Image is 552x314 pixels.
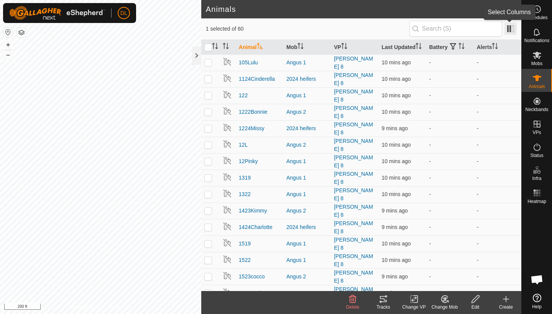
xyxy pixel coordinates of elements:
[381,224,407,230] span: 7 Sep 2025 at 7:26 pm
[334,171,373,185] a: [PERSON_NAME] 8
[474,285,521,301] td: -
[334,88,373,103] a: [PERSON_NAME] 8
[239,256,251,264] span: 1522
[239,124,264,132] span: 1224Missy
[381,125,407,131] span: 7 Sep 2025 at 7:26 pm
[286,256,328,264] div: Angus 1
[474,186,521,203] td: -
[474,137,521,153] td: -
[460,304,491,311] div: Edit
[522,291,552,312] a: Help
[346,304,360,310] span: Delete
[381,158,411,164] span: 7 Sep 2025 at 7:25 pm
[426,268,474,285] td: -
[474,71,521,87] td: -
[474,219,521,235] td: -
[286,190,328,198] div: Angus 1
[239,289,264,297] span: 15sammie
[474,170,521,186] td: -
[429,304,460,311] div: Change Mob
[239,141,248,149] span: 12L
[239,92,248,100] span: 122
[223,90,232,99] img: returning off
[341,44,347,50] p-sorticon: Activate to sort
[286,75,328,83] div: 2024 heifers
[474,104,521,120] td: -
[525,107,548,112] span: Neckbands
[381,109,411,115] span: 7 Sep 2025 at 7:25 pm
[491,304,521,311] div: Create
[286,223,328,231] div: 2024 heifers
[286,124,328,132] div: 2024 heifers
[426,235,474,252] td: -
[416,44,422,50] p-sorticon: Activate to sort
[239,207,267,215] span: 1423Kimmy
[239,273,265,281] span: 1523cocco
[331,40,378,55] th: VP
[239,59,258,67] span: 105Lulu
[334,286,373,300] a: [PERSON_NAME] 8
[286,240,328,248] div: Angus 1
[223,172,232,182] img: returning off
[426,186,474,203] td: -
[334,237,373,251] a: [PERSON_NAME] 8
[474,268,521,285] td: -
[223,255,232,264] img: returning off
[458,44,465,50] p-sorticon: Activate to sort
[223,57,232,66] img: returning off
[381,273,407,280] span: 7 Sep 2025 at 7:26 pm
[426,219,474,235] td: -
[223,238,232,247] img: returning off
[223,156,232,165] img: returning off
[334,154,373,168] a: [PERSON_NAME] 8
[283,40,331,55] th: Mob
[286,92,328,100] div: Angus 1
[381,59,411,65] span: 7 Sep 2025 at 7:25 pm
[426,87,474,104] td: -
[474,54,521,71] td: -
[239,108,268,116] span: 1222Bonnie
[286,141,328,149] div: Angus 2
[239,174,251,182] span: 1319
[70,304,99,311] a: Privacy Policy
[378,40,426,55] th: Last Updated
[474,252,521,268] td: -
[474,40,521,55] th: Alerts
[286,108,328,116] div: Angus 2
[368,304,399,311] div: Tracks
[334,253,373,267] a: [PERSON_NAME] 8
[381,240,411,247] span: 7 Sep 2025 at 7:25 pm
[206,5,505,14] h2: Animals
[223,106,232,116] img: returning off
[426,104,474,120] td: -
[223,139,232,149] img: returning off
[223,44,229,50] p-sorticon: Activate to sort
[286,59,328,67] div: Angus 1
[334,56,373,70] a: [PERSON_NAME] 8
[223,189,232,198] img: returning off
[223,74,232,83] img: returning off
[381,76,411,82] span: 7 Sep 2025 at 7:25 pm
[409,21,502,37] input: Search (S)
[286,207,328,215] div: Angus 2
[426,40,474,55] th: Battery
[286,174,328,182] div: Angus 1
[3,40,13,49] button: +
[474,120,521,137] td: -
[474,153,521,170] td: -
[286,273,328,281] div: Angus 2
[474,235,521,252] td: -
[334,220,373,234] a: [PERSON_NAME] 8
[532,304,542,309] span: Help
[426,54,474,71] td: -
[381,191,411,197] span: 7 Sep 2025 at 7:25 pm
[297,44,304,50] p-sorticon: Activate to sort
[108,304,131,311] a: Contact Us
[426,120,474,137] td: -
[334,105,373,119] a: [PERSON_NAME] 8
[381,290,407,296] span: 7 Sep 2025 at 7:26 pm
[381,208,407,214] span: 7 Sep 2025 at 7:26 pm
[334,72,373,86] a: [PERSON_NAME] 8
[3,28,13,37] button: Reset Map
[526,15,547,20] span: Schedules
